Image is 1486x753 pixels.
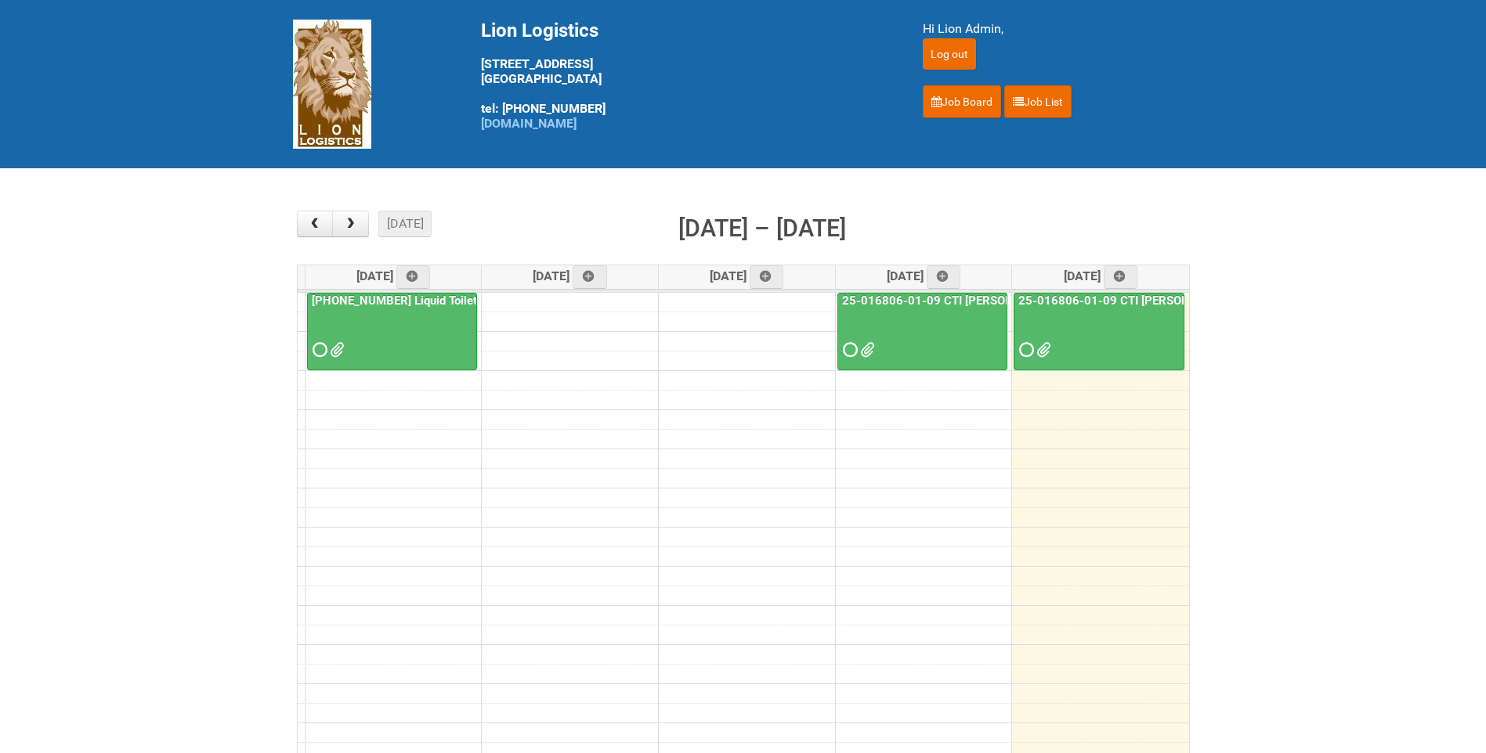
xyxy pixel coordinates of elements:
[1015,294,1389,308] a: 25-016806-01-09 CTI [PERSON_NAME] Bar Superior HUT - Mailing 2
[843,344,854,355] span: Requested
[309,294,613,308] a: [PHONE_NUMBER] Liquid Toilet Bowl Cleaner - Mailing 2
[750,265,784,289] a: Add an event
[1019,344,1030,355] span: Requested
[1036,344,1047,355] span: Grp 1002 1..jpg Grp 1001 1..jpg Dove CM - Label File Mailing 2 - Lion.xlsx MOR 25-016806-01-09 Ma...
[887,268,961,283] span: [DATE]
[481,116,577,131] a: [DOMAIN_NAME]
[313,344,324,355] span: Requested
[1104,265,1138,289] a: Add an event
[293,76,371,91] a: Lion Logistics
[923,20,1194,38] div: Hi Lion Admin,
[860,344,871,355] span: grp 2002 3..jpg grp 2002 2..jpg grp 2002 1..jpg grp 1002 3..jpg grp 1002 2..jpg grp 1002 1..jpg D...
[1064,268,1138,283] span: [DATE]
[533,268,607,283] span: [DATE]
[710,268,784,283] span: [DATE]
[481,20,598,41] span: Lion Logistics
[356,268,431,283] span: [DATE]
[378,211,432,237] button: [DATE]
[396,265,431,289] a: Add an event
[1014,293,1184,371] a: 25-016806-01-09 CTI [PERSON_NAME] Bar Superior HUT - Mailing 2
[330,344,341,355] span: MDN 24-096164-01 MDN Left over counts.xlsx MOR_Mailing 2 24-096164-01-08.xlsm Labels Mailing 2 24...
[307,293,477,371] a: [PHONE_NUMBER] Liquid Toilet Bowl Cleaner - Mailing 2
[923,38,976,70] input: Log out
[481,20,884,131] div: [STREET_ADDRESS] [GEOGRAPHIC_DATA] tel: [PHONE_NUMBER]
[573,265,607,289] a: Add an event
[839,294,1152,308] a: 25-016806-01-09 CTI [PERSON_NAME] Bar Superior HUT
[837,293,1007,371] a: 25-016806-01-09 CTI [PERSON_NAME] Bar Superior HUT
[1004,85,1072,118] a: Job List
[678,211,846,247] h2: [DATE] – [DATE]
[293,20,371,149] img: Lion Logistics
[927,265,961,289] a: Add an event
[923,85,1001,118] a: Job Board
